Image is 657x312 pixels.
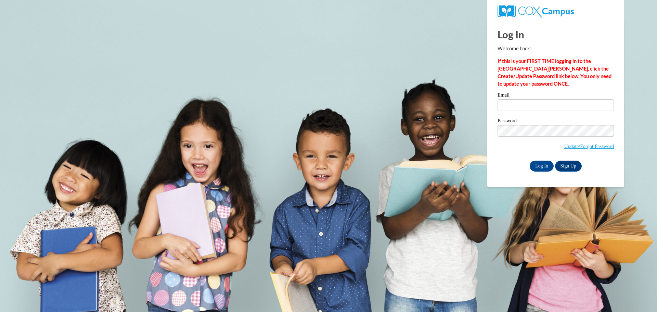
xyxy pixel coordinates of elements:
a: Update/Forgot Password [564,143,614,149]
a: Sign Up [555,161,582,172]
h1: Log In [498,27,614,41]
label: Email [498,92,614,99]
label: Password [498,118,614,125]
img: COX Campus [498,5,574,17]
p: Welcome back! [498,45,614,52]
strong: If this is your FIRST TIME logging in to the [GEOGRAPHIC_DATA][PERSON_NAME], click the Create/Upd... [498,58,611,87]
a: COX Campus [498,8,574,14]
input: Log In [530,161,554,172]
